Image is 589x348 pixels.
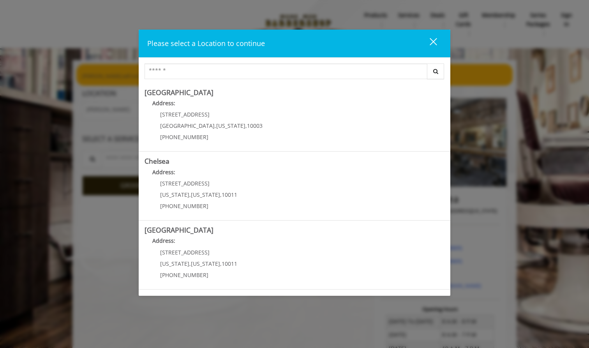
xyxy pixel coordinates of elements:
span: [STREET_ADDRESS] [160,180,210,187]
i: Search button [431,69,440,74]
span: [PHONE_NUMBER] [160,271,208,279]
b: Address: [152,237,175,244]
span: , [189,260,191,267]
span: [PHONE_NUMBER] [160,202,208,210]
b: Chelsea [145,156,169,166]
span: 10011 [222,260,237,267]
span: [PHONE_NUMBER] [160,133,208,141]
span: 10011 [222,191,237,198]
span: , [215,122,216,129]
b: [GEOGRAPHIC_DATA] [145,88,213,97]
b: [GEOGRAPHIC_DATA] [145,225,213,235]
input: Search Center [145,64,427,79]
span: 10003 [247,122,263,129]
span: , [220,191,222,198]
span: Please select a Location to continue [147,39,265,48]
b: Address: [152,99,175,107]
span: [GEOGRAPHIC_DATA] [160,122,215,129]
div: Center Select [145,64,444,83]
span: [US_STATE] [191,191,220,198]
b: Address: [152,168,175,176]
button: close dialog [415,35,442,51]
span: [STREET_ADDRESS] [160,111,210,118]
span: , [245,122,247,129]
span: [US_STATE] [216,122,245,129]
div: close dialog [421,37,436,49]
span: [US_STATE] [191,260,220,267]
span: [US_STATE] [160,260,189,267]
span: [STREET_ADDRESS] [160,249,210,256]
span: , [189,191,191,198]
span: , [220,260,222,267]
span: [US_STATE] [160,191,189,198]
